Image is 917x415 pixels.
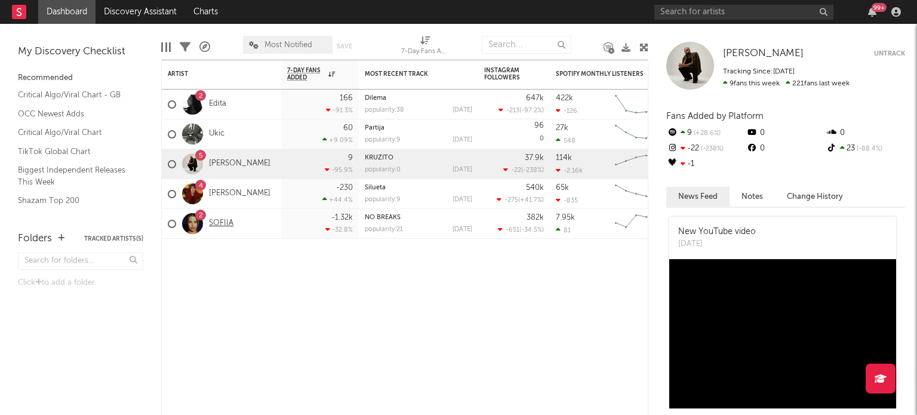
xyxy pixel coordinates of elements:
div: popularity: 0 [365,167,401,173]
div: 7-Day Fans Added (7-Day Fans Added) [401,30,449,64]
button: Untrack [874,48,905,60]
div: ( ) [498,106,544,114]
div: -1.32k [331,214,353,222]
span: -213 [506,107,519,114]
span: 9 fans this week [723,80,780,87]
button: Notes [730,187,775,207]
input: Search for artists [654,5,833,20]
div: KRUZITO [365,155,472,161]
div: 0 [746,141,825,156]
svg: Chart title [610,149,663,179]
span: [PERSON_NAME] [723,48,804,59]
a: Edita [209,99,226,109]
span: 221 fans last week [723,80,850,87]
span: -88.4 % [855,146,882,152]
a: TikTok Global Chart [18,145,131,158]
div: Edit Columns [161,30,171,64]
svg: Chart title [610,179,663,209]
div: [DATE] [453,137,472,143]
div: [DATE] [453,196,472,203]
div: 647k [526,94,544,102]
div: 0 [484,119,544,149]
div: 548 [556,137,576,145]
div: -95.9 % [325,166,353,174]
div: 422k [556,94,573,102]
div: ( ) [498,226,544,233]
a: [PERSON_NAME] [723,48,804,60]
div: -32.8 % [325,226,353,233]
div: 114k [556,154,572,162]
div: [DATE] [453,107,472,113]
div: My Discovery Checklist [18,45,143,59]
span: -275 [504,197,518,204]
div: Most Recent Track [365,70,454,78]
div: 9 [666,125,746,141]
div: 81 [556,226,571,234]
a: OCC Newest Adds [18,107,131,121]
div: 7.95k [556,214,575,222]
button: Save [337,43,352,50]
a: [PERSON_NAME] [209,159,270,169]
a: KRUZITO [365,155,393,161]
span: +41.7 % [520,197,542,204]
a: Shazam Top 200 [18,194,131,207]
span: Fans Added by Platform [666,112,764,121]
span: -22 [511,167,521,174]
div: popularity: 9 [365,196,401,203]
div: -230 [336,184,353,192]
svg: Chart title [610,209,663,239]
div: popularity: 38 [365,107,404,113]
div: popularity: 9 [365,137,401,143]
span: Tracking Since: [DATE] [723,68,795,75]
span: -238 % [699,146,724,152]
div: 37.9k [525,154,544,162]
div: [DATE] [453,167,472,173]
span: -34.5 % [521,227,542,233]
div: 382k [527,214,544,222]
div: -2.16k [556,167,583,174]
span: +28.6 % [692,130,721,137]
a: Critical Algo/Viral Chart [18,126,131,139]
button: Tracked Artists(5) [84,236,143,242]
div: Filters [180,30,190,64]
div: Partija [365,125,472,131]
a: Silueta [365,185,386,191]
div: 60 [343,124,353,132]
div: [DATE] [678,238,756,250]
div: +9.09 % [322,136,353,144]
a: NO BREAKS [365,214,401,221]
div: 9 [348,154,353,162]
a: Dilema [365,95,386,102]
button: News Feed [666,187,730,207]
div: Dilema [365,95,472,102]
span: Most Notified [264,41,312,49]
div: 99 + [872,3,887,12]
svg: Chart title [610,119,663,149]
div: New YouTube video [678,226,756,238]
button: 99+ [868,7,876,17]
div: -91.3 % [326,106,353,114]
a: SOFIIA [209,219,233,229]
div: A&R Pipeline [199,30,210,64]
div: -126 [556,107,577,115]
div: Silueta [365,185,472,191]
a: Critical Algo/Viral Chart - GB [18,88,131,102]
div: 166 [340,94,353,102]
div: [DATE] [453,226,472,233]
div: +44.4 % [322,196,353,204]
div: Recommended [18,71,143,85]
input: Search... [482,36,571,54]
div: 27k [556,124,568,132]
div: 7-Day Fans Added (7-Day Fans Added) [401,45,449,59]
div: Instagram Followers [484,67,526,81]
div: -1 [666,156,746,172]
div: 0 [826,125,905,141]
div: -22 [666,141,746,156]
a: Ukic [209,129,224,139]
div: popularity: 21 [365,226,403,233]
input: Search for folders... [18,253,143,270]
div: ( ) [503,166,544,174]
a: Biggest Independent Releases This Week [18,164,131,188]
div: Folders [18,232,52,246]
div: -835 [556,196,578,204]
